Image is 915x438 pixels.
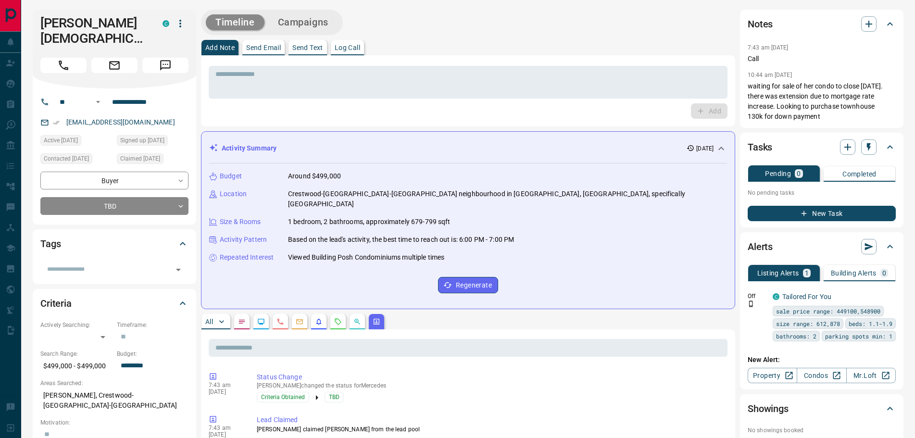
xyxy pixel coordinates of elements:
p: 10:44 am [DATE] [748,72,792,78]
button: Timeline [206,14,264,30]
a: [EMAIL_ADDRESS][DOMAIN_NAME] [66,118,175,126]
p: Location [220,189,247,199]
p: 7:43 am [DATE] [748,44,789,51]
p: Send Email [246,44,281,51]
p: Based on the lead's activity, the best time to reach out is: 6:00 PM - 7:00 PM [288,235,514,245]
span: Message [142,58,188,73]
p: Off [748,292,767,300]
div: Wed Aug 27 2025 [40,153,112,167]
a: Mr.Loft [846,368,896,383]
p: Timeframe: [117,321,188,329]
button: Open [92,96,104,108]
button: Campaigns [268,14,338,30]
span: TBD [329,392,339,402]
div: Fri Dec 08 2017 [117,135,188,149]
div: Notes [748,13,896,36]
p: Completed [842,171,877,177]
p: New Alert: [748,355,896,365]
span: Signed up [DATE] [120,136,164,145]
span: beds: 1.1-1.9 [849,319,892,328]
p: Activity Pattern [220,235,267,245]
p: All [205,318,213,325]
div: Buyer [40,172,188,189]
svg: Email Verified [53,119,60,126]
h2: Alerts [748,239,773,254]
h2: Tags [40,236,61,251]
div: Showings [748,397,896,420]
p: Areas Searched: [40,379,188,388]
p: Log Call [335,44,360,51]
h2: Showings [748,401,789,416]
p: [PERSON_NAME], Crestwood-[GEOGRAPHIC_DATA]-[GEOGRAPHIC_DATA] [40,388,188,413]
p: Actively Searching: [40,321,112,329]
p: Repeated Interest [220,252,274,263]
span: Active [DATE] [44,136,78,145]
span: Claimed [DATE] [120,154,160,163]
p: 7:43 am [209,382,242,388]
p: Budget: [117,350,188,358]
p: Building Alerts [831,270,877,276]
svg: Push Notification Only [748,300,754,307]
div: Tue Aug 26 2025 [40,135,112,149]
a: Condos [797,368,846,383]
div: Alerts [748,235,896,258]
span: sale price range: 449100,548900 [776,306,880,316]
div: TBD [40,197,188,215]
svg: Agent Actions [373,318,380,325]
p: Listing Alerts [757,270,799,276]
span: parking spots min: 1 [825,331,892,341]
p: Search Range: [40,350,112,358]
p: No pending tasks [748,186,896,200]
svg: Requests [334,318,342,325]
div: condos.ca [163,20,169,27]
p: 0 [797,170,801,177]
p: Lead Claimed [257,415,724,425]
p: [PERSON_NAME] claimed [PERSON_NAME] from the lead pool [257,425,724,434]
p: 7:43 am [209,425,242,431]
p: Size & Rooms [220,217,261,227]
p: [DATE] [209,431,242,438]
p: Add Note [205,44,235,51]
p: waiting for sale of her condo to close [DATE]. there was extension due to mortgage rate increase.... [748,81,896,122]
button: Open [172,263,185,276]
p: Send Text [292,44,323,51]
h2: Notes [748,16,773,32]
div: Tasks [748,136,896,159]
span: Contacted [DATE] [44,154,89,163]
p: Call [748,54,896,64]
div: Activity Summary[DATE] [209,139,727,157]
h1: [PERSON_NAME][DEMOGRAPHIC_DATA] [40,15,148,46]
span: bathrooms: 2 [776,331,816,341]
p: [DATE] [696,144,714,153]
p: Budget [220,171,242,181]
p: 0 [882,270,886,276]
span: Call [40,58,87,73]
span: size range: 612,878 [776,319,840,328]
span: Email [91,58,138,73]
h2: Criteria [40,296,72,311]
p: Viewed Building Posh Condominiums multiple times [288,252,444,263]
p: [PERSON_NAME] changed the status for Mercedes [257,382,724,389]
p: Around $499,000 [288,171,341,181]
p: $499,000 - $499,000 [40,358,112,374]
div: condos.ca [773,293,779,300]
div: Wed Aug 27 2025 [117,153,188,167]
svg: Calls [276,318,284,325]
svg: Opportunities [353,318,361,325]
p: Activity Summary [222,143,276,153]
h2: Tasks [748,139,772,155]
p: 1 [805,270,809,276]
svg: Listing Alerts [315,318,323,325]
svg: Emails [296,318,303,325]
p: Crestwood-[GEOGRAPHIC_DATA]-[GEOGRAPHIC_DATA] neighbourhood in [GEOGRAPHIC_DATA], [GEOGRAPHIC_DAT... [288,189,727,209]
button: New Task [748,206,896,221]
button: Regenerate [438,277,498,293]
svg: Lead Browsing Activity [257,318,265,325]
span: Criteria Obtained [261,392,305,402]
a: Tailored For You [782,293,831,300]
div: Tags [40,232,188,255]
p: No showings booked [748,426,896,435]
svg: Notes [238,318,246,325]
p: Status Change [257,372,724,382]
a: Property [748,368,797,383]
